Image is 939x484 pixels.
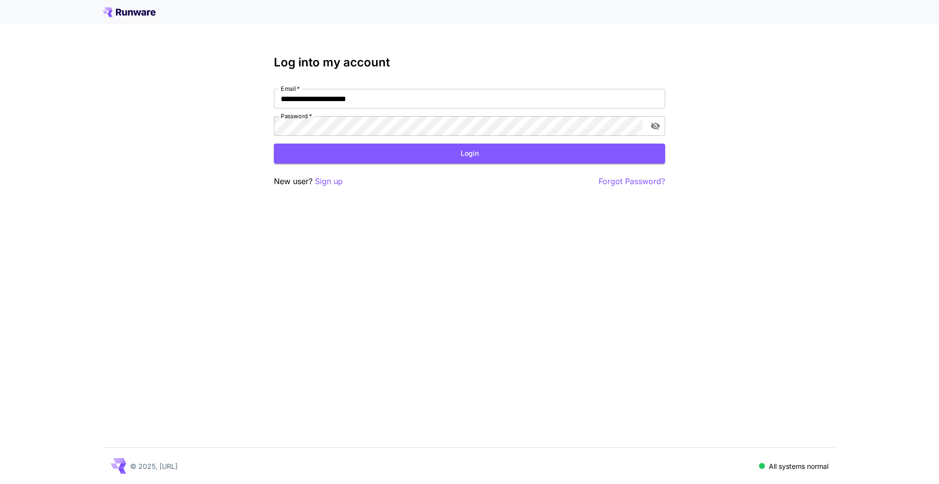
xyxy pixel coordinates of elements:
[274,56,665,69] h3: Log into my account
[274,175,343,188] p: New user?
[130,461,178,471] p: © 2025, [URL]
[769,461,828,471] p: All systems normal
[315,175,343,188] button: Sign up
[274,144,665,164] button: Login
[281,84,300,93] label: Email
[599,175,665,188] button: Forgot Password?
[647,117,664,135] button: toggle password visibility
[281,112,312,120] label: Password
